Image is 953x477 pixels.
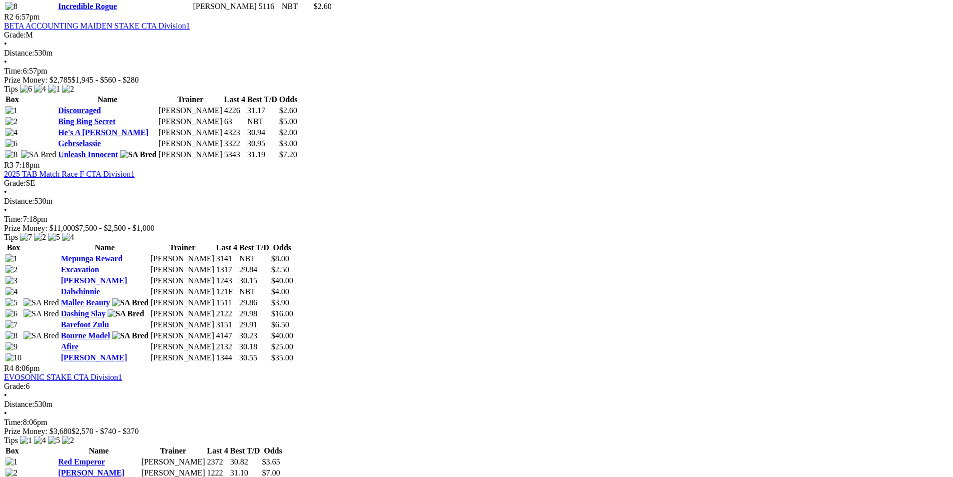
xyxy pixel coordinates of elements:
[34,85,46,94] img: 4
[239,276,270,286] td: 30.15
[239,331,270,341] td: 30.23
[6,2,18,11] img: 8
[216,342,238,352] td: 2132
[58,468,124,477] a: [PERSON_NAME]
[271,254,289,263] span: $8.00
[141,457,206,467] td: [PERSON_NAME]
[4,13,14,21] span: R2
[4,382,26,390] span: Grade:
[16,364,40,372] span: 8:06pm
[207,446,229,456] th: Last 4
[158,128,223,138] td: [PERSON_NAME]
[48,436,60,445] img: 5
[58,117,115,126] a: Bing Bing Secret
[34,436,46,445] img: 4
[6,446,19,455] span: Box
[112,331,149,340] img: SA Bred
[4,197,34,205] span: Distance:
[239,298,270,308] td: 29.86
[224,139,246,149] td: 3322
[4,206,7,214] span: •
[61,265,99,274] a: Excavation
[58,106,101,115] a: Discouraged
[58,128,148,137] a: He's A [PERSON_NAME]
[193,2,257,12] td: [PERSON_NAME]
[158,95,223,105] th: Trainer
[6,353,22,362] img: 10
[48,85,60,94] img: 1
[247,117,278,127] td: NBT
[239,254,270,264] td: NBT
[4,67,23,75] span: Time:
[216,331,238,341] td: 4147
[141,446,206,456] th: Trainer
[4,436,18,444] span: Tips
[150,320,215,330] td: [PERSON_NAME]
[150,309,215,319] td: [PERSON_NAME]
[4,85,18,93] span: Tips
[58,139,101,148] a: Gebrselassie
[6,287,18,296] img: 4
[4,391,7,399] span: •
[158,150,223,160] td: [PERSON_NAME]
[239,265,270,275] td: 29.84
[150,331,215,341] td: [PERSON_NAME]
[150,243,215,253] th: Trainer
[271,298,289,307] span: $3.90
[4,76,949,85] div: Prize Money: $2,785
[6,106,18,115] img: 1
[224,128,246,138] td: 4323
[120,150,157,159] img: SA Bred
[216,298,238,308] td: 1511
[20,436,32,445] img: 1
[6,150,18,159] img: 8
[150,353,215,363] td: [PERSON_NAME]
[72,427,139,435] span: $2,570 - $740 - $370
[6,309,18,318] img: 6
[271,309,293,318] span: $16.00
[4,418,23,426] span: Time:
[24,298,59,307] img: SA Bred
[4,382,949,391] div: 6
[239,243,270,253] th: Best T/D
[58,457,105,466] a: Red Emperor
[247,106,278,116] td: 31.17
[4,179,26,187] span: Grade:
[239,309,270,319] td: 29.98
[4,427,949,436] div: Prize Money: $3,680
[247,139,278,149] td: 30.95
[4,364,14,372] span: R4
[61,243,149,253] th: Name
[158,139,223,149] td: [PERSON_NAME]
[271,342,293,351] span: $25.00
[62,233,74,242] img: 4
[58,150,118,159] a: Unleash Innocent
[224,117,246,127] td: 63
[271,276,293,285] span: $40.00
[150,342,215,352] td: [PERSON_NAME]
[4,215,23,223] span: Time:
[4,197,949,206] div: 530m
[20,233,32,242] img: 7
[4,161,14,169] span: R3
[6,331,18,340] img: 8
[262,468,280,477] span: $7.00
[271,320,289,329] span: $6.50
[4,31,26,39] span: Grade:
[247,128,278,138] td: 30.94
[216,287,238,297] td: 121F
[4,188,7,196] span: •
[6,128,18,137] img: 4
[4,22,190,30] a: BETA ACCOUNTING MAIDEN STAKE CTA Division1
[6,298,18,307] img: 5
[34,233,46,242] img: 2
[271,353,293,362] span: $35.00
[279,128,297,137] span: $2.00
[24,309,59,318] img: SA Bred
[216,254,238,264] td: 3141
[271,287,289,296] span: $4.00
[61,331,110,340] a: Bourne Model
[150,287,215,297] td: [PERSON_NAME]
[6,139,18,148] img: 6
[6,254,18,263] img: 1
